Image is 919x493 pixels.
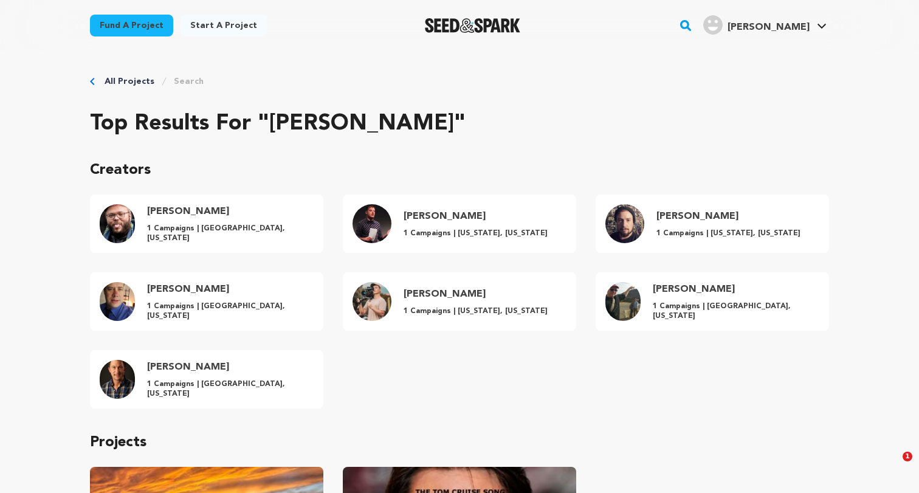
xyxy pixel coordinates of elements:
a: Doyle K.'s Profile [701,13,829,35]
a: Tom Pickard Profile [90,350,323,409]
img: EEFG%20SD%201.14%20%20241.jpg [100,360,135,399]
a: Tom Escovar Profile [343,195,576,253]
img: user.png [703,15,723,35]
a: Tom Conquergood Profile [90,195,323,253]
span: 1 [903,452,912,461]
img: 20170219_093347_resized.jpg [605,282,641,321]
h4: [PERSON_NAME] [147,204,311,219]
iframe: Intercom live chat [878,452,907,481]
a: Tom Murtagh Profile [596,272,829,331]
h4: [PERSON_NAME] [147,282,311,297]
img: Seed&Spark Logo Dark Mode [425,18,520,33]
img: picture.jpeg [605,204,644,243]
p: 1 Campaigns | [US_STATE], [US_STATE] [404,229,548,238]
h2: Top results for "[PERSON_NAME]" [90,112,829,136]
h4: [PERSON_NAME] [656,209,800,224]
img: 15578031_1218991181511004_2470004760874835897_o.jpg [100,204,135,243]
p: 1 Campaigns | [GEOGRAPHIC_DATA], [US_STATE] [147,224,311,243]
p: 1 Campaigns | [US_STATE], [US_STATE] [404,306,548,316]
div: Doyle K.'s Profile [703,15,810,35]
a: Fund a project [90,15,173,36]
h4: [PERSON_NAME] [404,209,548,224]
a: Tom Ingwersen Profile [343,272,576,331]
p: 1 Campaigns | [GEOGRAPHIC_DATA], [US_STATE] [653,302,817,321]
img: New%20Tommy.jpg [100,282,135,321]
a: Tom Grahsler Profile [596,195,829,253]
h4: [PERSON_NAME] [147,360,311,374]
a: Start a project [181,15,267,36]
a: All Projects [105,75,154,88]
a: Search [174,75,204,88]
h4: [PERSON_NAME] [653,282,817,297]
div: Breadcrumb [90,75,829,88]
p: Creators [90,160,829,180]
p: 1 Campaigns | [GEOGRAPHIC_DATA], [US_STATE] [147,302,311,321]
img: 69156301_473553119866369_5922125556938362262_n.jpg [353,282,391,321]
a: Seed&Spark Homepage [425,18,520,33]
p: 1 Campaigns | [US_STATE], [US_STATE] [656,229,800,238]
img: 15167692_1216834551708497_3134965115196276250_o.jpg [353,204,391,243]
p: 1 Campaigns | [GEOGRAPHIC_DATA], [US_STATE] [147,379,311,399]
h4: [PERSON_NAME] [404,287,548,302]
p: Projects [90,433,829,452]
span: Doyle K.'s Profile [701,13,829,38]
a: Tom Higgins Profile [90,272,323,331]
span: [PERSON_NAME] [728,22,810,32]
